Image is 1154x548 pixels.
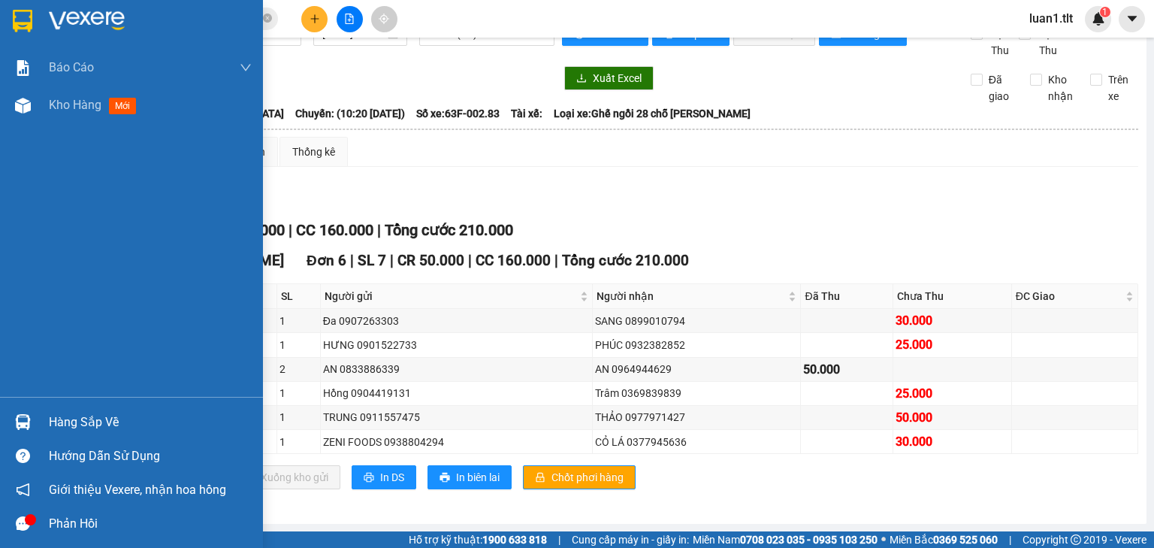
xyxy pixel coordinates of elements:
[456,469,500,486] span: In biên lai
[427,465,512,489] button: printerIn biên lai
[551,469,624,486] span: Chốt phơi hàng
[277,284,321,309] th: SL
[323,337,590,353] div: HƯNG 0901522733
[292,144,335,160] div: Thống kê
[511,105,542,122] span: Tài xế:
[890,531,998,548] span: Miền Bắc
[16,483,30,497] span: notification
[1102,71,1139,104] span: Trên xe
[364,472,374,484] span: printer
[554,105,751,122] span: Loại xe: Ghế ngồi 28 chỗ [PERSON_NAME]
[263,14,272,23] span: close-circle
[279,409,318,425] div: 1
[554,252,558,269] span: |
[279,337,318,353] div: 1
[310,14,320,24] span: plus
[279,385,318,401] div: 1
[323,434,590,450] div: ZENI FOODS 0938804294
[476,252,551,269] span: CC 160.000
[1016,288,1122,304] span: ĐC Giao
[740,534,878,546] strong: 0708 023 035 - 0935 103 250
[337,6,363,32] button: file-add
[344,14,355,24] span: file-add
[296,221,373,239] span: CC 160.000
[379,14,389,24] span: aim
[13,10,32,32] img: logo-vxr
[350,252,354,269] span: |
[562,252,689,269] span: Tổng cước 210.000
[933,534,998,546] strong: 0369 525 060
[1092,12,1105,26] img: icon-new-feature
[468,252,472,269] span: |
[896,335,1008,354] div: 25.000
[377,221,381,239] span: |
[558,531,560,548] span: |
[1017,9,1085,28] span: luan1.tlt
[358,252,386,269] span: SL 7
[983,71,1020,104] span: Đã giao
[896,384,1008,403] div: 25.000
[371,6,397,32] button: aim
[896,408,1008,427] div: 50.000
[323,313,590,329] div: Đa 0907263303
[279,361,318,377] div: 2
[595,385,799,401] div: Trâm 0369839839
[232,465,340,489] button: downloadXuống kho gửi
[15,60,31,76] img: solution-icon
[523,465,636,489] button: lockChốt phơi hàng
[535,472,545,484] span: lock
[390,252,394,269] span: |
[593,70,642,86] span: Xuất Excel
[693,531,878,548] span: Miền Nam
[595,409,799,425] div: THẢO 0977971427
[1100,7,1110,17] sup: 1
[279,313,318,329] div: 1
[307,252,346,269] span: Đơn 6
[896,311,1008,330] div: 30.000
[16,449,30,463] span: question-circle
[49,98,101,112] span: Kho hàng
[440,472,450,484] span: printer
[49,513,252,535] div: Phản hồi
[576,73,587,85] span: download
[240,62,252,74] span: down
[803,360,890,379] div: 50.000
[323,409,590,425] div: TRUNG 0911557475
[49,411,252,434] div: Hàng sắp về
[482,534,547,546] strong: 1900 633 818
[1125,12,1139,26] span: caret-down
[409,531,547,548] span: Hỗ trợ kỹ thuật:
[896,432,1008,451] div: 30.000
[295,105,405,122] span: Chuyến: (10:20 [DATE])
[595,313,799,329] div: SANG 0899010794
[1119,6,1145,32] button: caret-down
[595,337,799,353] div: PHÚC 0932382852
[323,361,590,377] div: AN 0833886339
[49,58,94,77] span: Báo cáo
[893,284,1011,309] th: Chưa Thu
[397,252,464,269] span: CR 50.000
[109,98,136,114] span: mới
[1042,71,1079,104] span: Kho nhận
[1033,26,1091,59] span: Lọc Chưa Thu
[564,66,654,90] button: downloadXuất Excel
[385,221,513,239] span: Tổng cước 210.000
[1102,7,1107,17] span: 1
[380,469,404,486] span: In DS
[595,361,799,377] div: AN 0964944629
[597,288,786,304] span: Người nhận
[49,480,226,499] span: Giới thiệu Vexere, nhận hoa hồng
[572,531,689,548] span: Cung cấp máy in - giấy in:
[288,221,292,239] span: |
[16,516,30,531] span: message
[49,445,252,468] div: Hướng dẫn sử dụng
[279,434,318,450] div: 1
[801,284,893,309] th: Đã Thu
[15,98,31,114] img: warehouse-icon
[301,6,328,32] button: plus
[416,105,500,122] span: Số xe: 63F-002.83
[15,414,31,430] img: warehouse-icon
[595,434,799,450] div: CỎ LÁ 0377945636
[985,26,1024,59] span: Lọc Đã Thu
[325,288,577,304] span: Người gửi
